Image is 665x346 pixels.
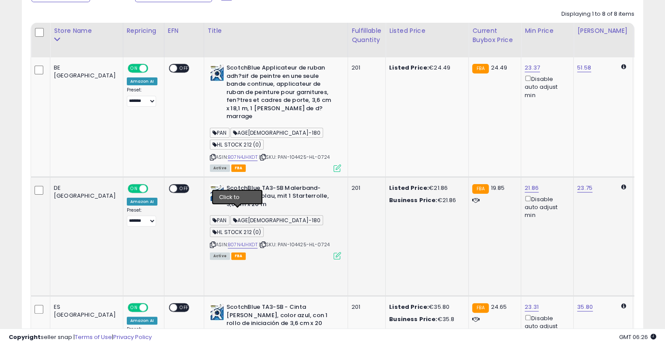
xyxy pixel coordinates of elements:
div: €21.86 [389,184,462,192]
span: 19.85 [491,184,505,192]
a: 51.58 [577,63,591,72]
span: HL STOCK 212 (0) [210,227,264,237]
span: OFF [177,65,191,72]
div: BE [GEOGRAPHIC_DATA] [54,64,116,80]
span: | SKU: PAN-104425-HL-0724 [259,241,330,248]
a: Privacy Policy [113,333,152,341]
span: All listings currently available for purchase on Amazon [210,164,230,172]
div: Amazon AI [127,77,157,85]
b: Listed Price: [389,184,429,192]
span: | SKU: PAN-104425-HL-0724 [259,154,330,161]
b: Business Price: [389,315,437,323]
div: €35.80 [389,303,462,311]
div: ASIN: [210,64,341,171]
div: Store Name [54,26,119,35]
span: OFF [146,185,160,192]
div: Disable auto adjust min [525,313,567,339]
div: 201 [352,184,379,192]
div: €24.49 [389,64,462,72]
div: ES [GEOGRAPHIC_DATA] [54,303,116,319]
span: FBA [231,252,246,260]
a: 23.75 [577,184,592,192]
a: 35.80 [577,303,593,311]
a: Terms of Use [75,333,112,341]
div: Current Buybox Price [472,26,517,45]
span: OFF [177,304,191,311]
div: [PERSON_NAME] [577,26,629,35]
a: 23.31 [525,303,539,311]
div: Displaying 1 to 8 of 8 items [561,10,634,18]
span: PAN [210,128,230,138]
span: ON [129,304,139,311]
a: 23.37 [525,63,540,72]
span: 24.49 [491,63,508,72]
img: 41VIVjqabuL._SL40_.jpg [210,184,224,202]
div: Amazon AI [127,198,157,206]
span: PAN [210,215,230,225]
span: ON [129,65,139,72]
div: Preset: [127,87,157,107]
div: Disable auto adjust min [525,74,567,99]
b: Listed Price: [389,63,429,72]
a: B07N4JHXDT [228,241,258,248]
div: Amazon AI [127,317,157,325]
div: Preset: [127,207,157,227]
span: OFF [146,304,160,311]
a: B07N4JHXDT [228,154,258,161]
div: Fulfillable Quantity [352,26,382,45]
small: FBA [472,64,488,73]
div: Title [208,26,344,35]
div: Min Price [525,26,570,35]
b: Listed Price: [389,303,429,311]
span: AGE[DEMOGRAPHIC_DATA]-180 [230,128,324,138]
strong: Copyright [9,333,41,341]
span: ON [129,185,139,192]
div: 201 [352,64,379,72]
b: ScotchBlue TA3-SB - Cinta [PERSON_NAME], color azul, con 1 rollo de iniciación de 3,6 cm x 20 yardas [226,303,333,338]
span: All listings currently available for purchase on Amazon [210,252,230,260]
span: AGE[DEMOGRAPHIC_DATA]-180 [230,215,324,225]
b: Business Price: [389,196,437,204]
div: 201 [352,303,379,311]
small: FBA [472,303,488,313]
a: 21.86 [525,184,539,192]
div: seller snap | | [9,333,152,342]
span: FBA [231,164,246,172]
img: 41VIVjqabuL._SL40_.jpg [210,303,224,321]
div: €35.8 [389,315,462,323]
div: ASIN: [210,184,341,259]
span: 2025-10-12 06:26 GMT [619,333,656,341]
span: OFF [177,185,191,192]
span: OFF [146,65,160,72]
span: 24.65 [491,303,507,311]
div: Disable auto adjust min [525,194,567,220]
div: Listed Price [389,26,465,35]
img: 41VIVjqabuL._SL40_.jpg [210,64,224,81]
div: EFN [168,26,200,35]
b: ScotchBlue Applicateur de ruban adh?sif de peintre en une seule bande continue, applicateur de ru... [226,64,333,123]
div: €21.86 [389,196,462,204]
div: DE [GEOGRAPHIC_DATA] [54,184,116,200]
small: FBA [472,184,488,194]
div: Repricing [127,26,160,35]
b: ScotchBlue TA3-SB Malerband-Applikator, blau, mit 1 Starterrolle, 3,6 cm x 20 m [226,184,333,211]
span: HL STOCK 212 (0) [210,140,264,150]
